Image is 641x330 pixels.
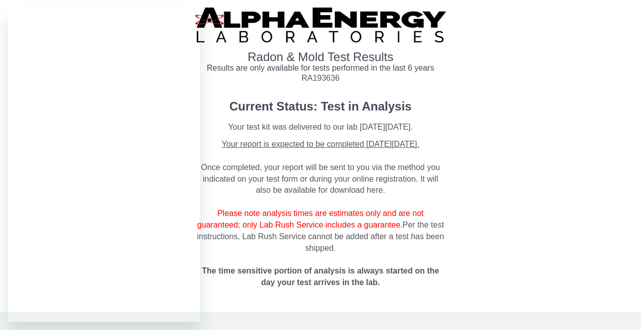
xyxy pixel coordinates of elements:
[199,217,430,240] span: Please note analysis times are estimates only and are not guaranteed; only Lab Rush Service inclu...
[199,148,441,263] span: Once completed, your report will be sent to you via the method you indicated on your test form or...
[195,8,445,42] img: TightCrop.jpg
[222,108,418,123] strong: Current Status: Test in Analysis
[302,81,339,92] span: RA193636
[8,8,200,322] iframe: To enrich screen reader interactions, please activate Accessibility in Grammarly extension settings
[195,130,445,142] p: Your test kit was delivered to our lab [DATE][DATE].
[216,148,425,159] u: Your report is expected to be completed [DATE][DATE].
[200,229,442,263] span: Per the test instructions, Lab Rush Service cannot be added after a test has been shipped.
[196,274,445,297] span: The time sensitive portion of analysis is always started on the day your test arrives in the lab.
[195,50,445,64] h1: Radon & Mold Test Results
[195,64,445,81] h4: Results are only available for tests performed in the last 6 years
